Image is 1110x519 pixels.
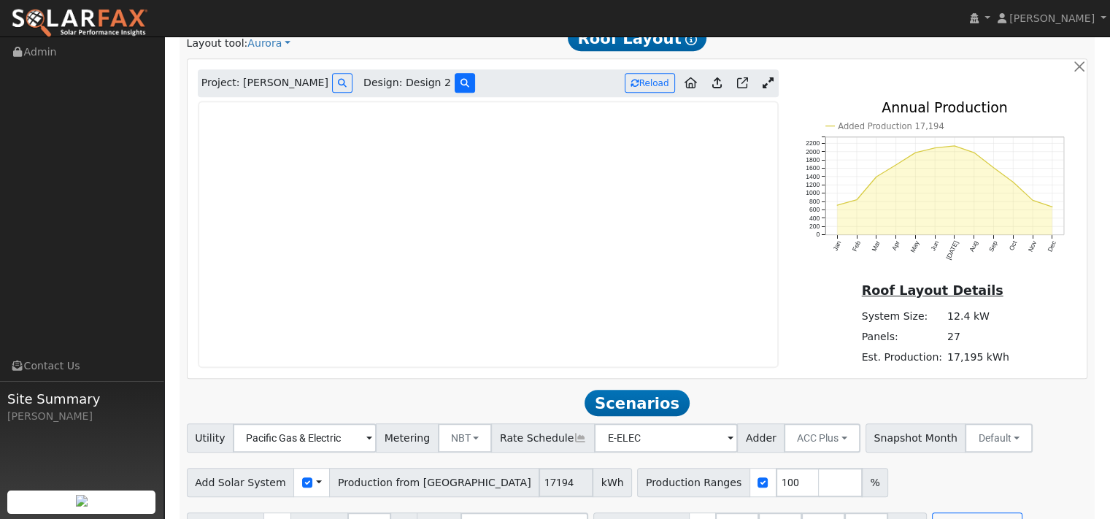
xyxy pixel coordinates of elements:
[806,156,820,164] text: 1800
[7,389,156,409] span: Site Summary
[809,214,820,221] text: 400
[953,145,955,147] circle: onclick=""
[1012,180,1014,182] circle: onclick=""
[679,72,703,95] a: Aurora to Home
[809,223,820,230] text: 200
[859,306,944,326] td: System Size:
[187,37,248,49] span: Layout tool:
[806,164,820,172] text: 1600
[929,239,940,252] text: Jun
[625,73,675,93] button: Reload
[968,239,979,253] text: Aug
[859,347,944,367] td: Est. Production:
[806,139,820,147] text: 2200
[870,239,881,253] text: Mar
[1047,239,1058,253] text: Dec
[909,239,920,253] text: May
[806,189,820,196] text: 1000
[594,423,738,453] input: Select a Rate Schedule
[944,347,1011,367] td: 17,195 kWh
[882,99,1008,115] text: Annual Production
[862,468,888,497] span: %
[859,326,944,347] td: Panels:
[7,409,156,424] div: [PERSON_NAME]
[438,423,493,453] button: NBT
[806,172,820,180] text: 1400
[76,495,88,507] img: retrieve
[637,468,749,497] span: Production Ranges
[831,239,842,252] text: Jan
[836,204,838,206] circle: onclick=""
[233,423,377,453] input: Select a Utility
[890,239,901,251] text: Apr
[201,75,328,91] span: Project: [PERSON_NAME]
[1009,12,1095,24] span: [PERSON_NAME]
[875,175,877,177] circle: onclick=""
[914,151,917,153] circle: onclick=""
[737,423,785,453] span: Adder
[816,231,820,238] text: 0
[944,239,960,261] text: [DATE]
[965,423,1033,453] button: Default
[363,75,451,91] span: Design: Design 2
[758,72,779,94] a: Expand Aurora window
[706,72,728,95] a: Upload consumption to Aurora project
[568,25,707,51] span: Roof Layout
[329,468,539,497] span: Production from [GEOGRAPHIC_DATA]
[809,206,820,213] text: 600
[944,326,1011,347] td: 27
[187,468,295,497] span: Add Solar System
[731,72,754,95] a: Open in Aurora
[376,423,439,453] span: Metering
[862,283,1003,298] u: Roof Layout Details
[11,8,148,39] img: SolarFax
[593,468,632,497] span: kWh
[993,166,995,169] circle: onclick=""
[1027,239,1038,253] text: Nov
[851,239,862,253] text: Feb
[987,239,999,253] text: Sep
[806,181,820,188] text: 1200
[973,151,975,153] circle: onclick=""
[247,36,290,51] a: Aurora
[1008,239,1019,252] text: Oct
[784,423,860,453] button: ACC Plus
[866,423,966,453] span: Snapshot Month
[491,423,595,453] span: Rate Schedule
[1031,199,1033,201] circle: onclick=""
[838,120,944,131] text: Added Production 17,194
[944,306,1011,326] td: 12.4 kW
[685,34,697,45] i: Show Help
[585,390,689,416] span: Scenarios
[806,147,820,155] text: 2000
[855,199,857,201] circle: onclick=""
[187,423,234,453] span: Utility
[809,198,820,205] text: 800
[1051,205,1053,207] circle: onclick=""
[933,146,936,148] circle: onclick=""
[895,164,897,166] circle: onclick=""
